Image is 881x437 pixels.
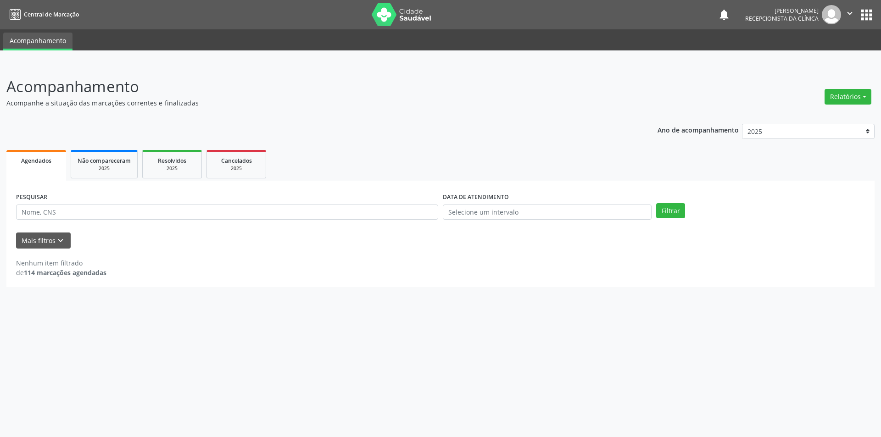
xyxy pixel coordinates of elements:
[718,8,730,21] button: notifications
[16,258,106,268] div: Nenhum item filtrado
[745,7,819,15] div: [PERSON_NAME]
[56,236,66,246] i: keyboard_arrow_down
[21,157,51,165] span: Agendados
[24,268,106,277] strong: 114 marcações agendadas
[841,5,859,24] button: 
[16,205,438,220] input: Nome, CNS
[859,7,875,23] button: apps
[16,190,47,205] label: PESQUISAR
[221,157,252,165] span: Cancelados
[658,124,739,135] p: Ano de acompanhamento
[78,157,131,165] span: Não compareceram
[3,33,72,50] a: Acompanhamento
[822,5,841,24] img: img
[656,203,685,219] button: Filtrar
[845,8,855,18] i: 
[825,89,871,105] button: Relatórios
[149,165,195,172] div: 2025
[6,7,79,22] a: Central de Marcação
[6,75,614,98] p: Acompanhamento
[443,190,509,205] label: DATA DE ATENDIMENTO
[24,11,79,18] span: Central de Marcação
[213,165,259,172] div: 2025
[16,268,106,277] div: de
[443,205,652,220] input: Selecione um intervalo
[745,15,819,22] span: Recepcionista da clínica
[78,165,131,172] div: 2025
[6,98,614,108] p: Acompanhe a situação das marcações correntes e finalizadas
[16,232,71,249] button: Mais filtroskeyboard_arrow_down
[158,157,186,165] span: Resolvidos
